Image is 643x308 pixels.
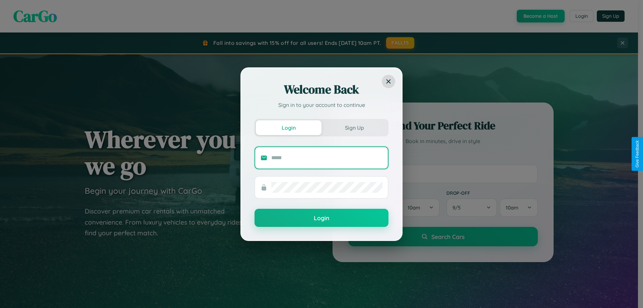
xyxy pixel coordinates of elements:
[635,140,640,168] div: Give Feedback
[321,120,387,135] button: Sign Up
[255,101,388,109] p: Sign in to your account to continue
[255,81,388,98] h2: Welcome Back
[256,120,321,135] button: Login
[255,209,388,227] button: Login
